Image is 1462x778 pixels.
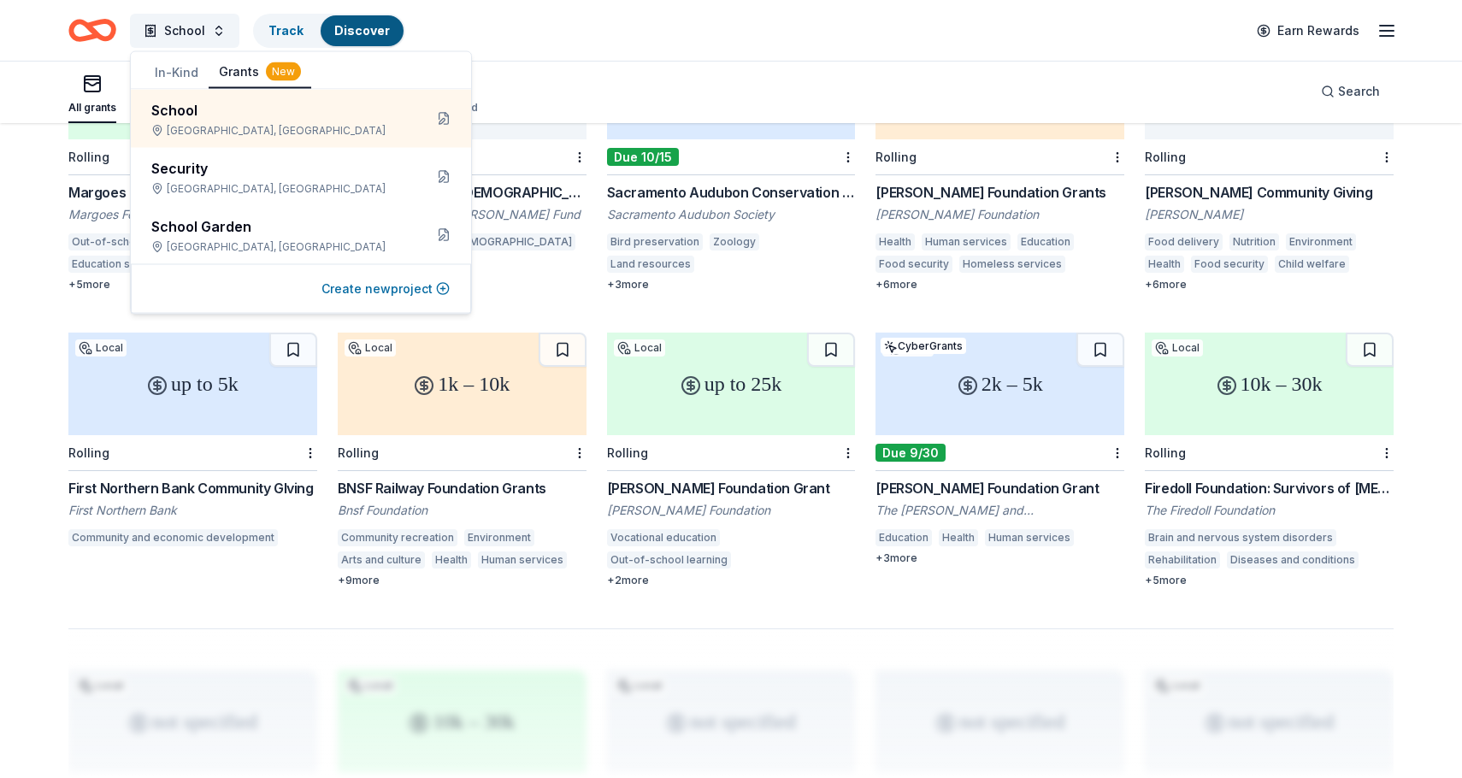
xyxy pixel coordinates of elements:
[922,233,1011,250] div: Human services
[338,333,587,587] a: 1k – 10kLocalRollingBNSF Railway Foundation GrantsBnsf FoundationCommunity recreationEnvironmentA...
[1145,150,1186,164] div: Rolling
[1145,256,1184,273] div: Health
[449,233,575,250] div: [DEMOGRAPHIC_DATA]
[1145,233,1223,250] div: Food delivery
[68,101,116,115] div: All grants
[1286,233,1356,250] div: Environment
[607,478,856,498] div: [PERSON_NAME] Foundation Grant
[1338,81,1380,102] span: Search
[875,333,1124,435] div: 2k – 5k
[266,62,301,81] div: New
[1145,551,1220,569] div: Rehabilitation
[1017,233,1074,250] div: Education
[68,67,116,123] button: All grants
[607,206,856,223] div: Sacramento Audubon Society
[985,529,1074,546] div: Human services
[875,233,915,250] div: Health
[68,445,109,460] div: Rolling
[68,256,172,273] div: Education services
[345,339,396,357] div: Local
[68,37,317,292] a: 1k – 150kLocalRollingMargoes Foundation Grant ProgramMargoes FoundationOut-of-school learningColl...
[607,445,648,460] div: Rolling
[68,278,317,292] div: + 5 more
[607,233,703,250] div: Bird preservation
[338,551,425,569] div: Arts and culture
[334,23,390,38] a: Discover
[151,100,410,121] div: School
[68,333,317,551] a: up to 5kLocalRollingFirst Northern Bank Community GIvingFirst Northern BankCommunity and economic...
[338,574,587,587] div: + 9 more
[151,240,410,254] div: [GEOGRAPHIC_DATA], [GEOGRAPHIC_DATA]
[1227,551,1359,569] div: Diseases and conditions
[151,182,410,196] div: [GEOGRAPHIC_DATA], [GEOGRAPHIC_DATA]
[875,278,1124,292] div: + 6 more
[875,256,952,273] div: Food security
[151,124,410,138] div: [GEOGRAPHIC_DATA], [GEOGRAPHIC_DATA]
[607,182,856,203] div: Sacramento Audubon Conservation Grants
[607,529,720,546] div: Vocational education
[1145,478,1394,498] div: Firedoll Foundation: Survivors of [MEDICAL_DATA] Grants
[959,256,1065,273] div: Homeless services
[68,150,109,164] div: Rolling
[607,574,856,587] div: + 2 more
[338,478,587,498] div: BNSF Railway Foundation Grants
[68,502,317,519] div: First Northern Bank
[607,256,694,273] div: Land resources
[68,233,192,250] div: Out-of-school learning
[321,279,450,299] button: Create newproject
[1191,256,1268,273] div: Food security
[614,339,665,357] div: Local
[338,529,457,546] div: Community recreation
[1152,339,1203,357] div: Local
[151,216,410,237] div: School Garden
[432,551,471,569] div: Health
[875,206,1124,223] div: [PERSON_NAME] Foundation
[875,502,1124,519] div: The [PERSON_NAME] and [PERSON_NAME] Foundation
[68,478,317,498] div: First Northern Bank Community GIving
[1275,256,1349,273] div: Child welfare
[253,14,405,48] button: TrackDiscover
[875,444,946,462] div: Due 9/30
[1145,333,1394,435] div: 10k – 30k
[75,339,127,357] div: Local
[151,158,410,179] div: Security
[268,23,304,38] a: Track
[607,333,856,587] a: up to 25kLocalRolling[PERSON_NAME] Foundation Grant[PERSON_NAME] FoundationVocational educationOu...
[875,182,1124,203] div: [PERSON_NAME] Foundation Grants
[164,21,205,41] span: School
[607,333,856,435] div: up to 25k
[607,278,856,292] div: + 3 more
[1145,333,1394,587] a: 10k – 30kLocalRollingFiredoll Foundation: Survivors of [MEDICAL_DATA] GrantsThe Firedoll Foundati...
[1145,502,1394,519] div: The Firedoll Foundation
[1145,445,1186,460] div: Rolling
[875,529,932,546] div: Education
[875,333,1124,565] a: 2k – 5kLocalCyberGrantsDue 9/30[PERSON_NAME] Foundation GrantThe [PERSON_NAME] and [PERSON_NAME] ...
[209,56,311,89] button: Grants
[68,529,278,546] div: Community and economic development
[1229,233,1279,250] div: Nutrition
[338,333,587,435] div: 1k – 10k
[1145,37,1394,292] a: not specifiedLocalRolling[PERSON_NAME] Community Giving[PERSON_NAME]Food deliveryNutritionEnviron...
[881,338,966,354] div: CyberGrants
[939,529,978,546] div: Health
[607,551,731,569] div: Out-of-school learning
[875,37,1124,292] a: 10kLocalRolling[PERSON_NAME] Foundation Grants[PERSON_NAME] FoundationHealthHuman servicesEducati...
[68,10,116,50] a: Home
[875,478,1124,498] div: [PERSON_NAME] Foundation Grant
[130,14,239,48] button: School
[338,502,587,519] div: Bnsf Foundation
[1145,206,1394,223] div: [PERSON_NAME]
[875,150,917,164] div: Rolling
[1145,529,1336,546] div: Brain and nervous system disorders
[875,551,1124,565] div: + 3 more
[68,333,317,435] div: up to 5k
[464,529,534,546] div: Environment
[607,148,679,166] div: Due 10/15
[1145,278,1394,292] div: + 6 more
[68,206,317,223] div: Margoes Foundation
[1145,574,1394,587] div: + 5 more
[1247,15,1370,46] a: Earn Rewards
[68,182,317,203] div: Margoes Foundation Grant Program
[1145,182,1394,203] div: [PERSON_NAME] Community Giving
[478,551,567,569] div: Human services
